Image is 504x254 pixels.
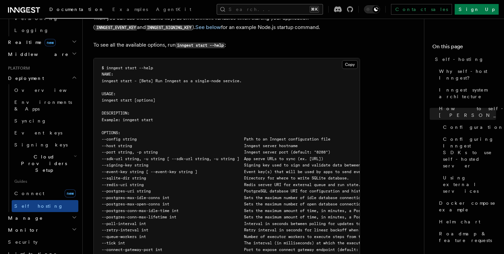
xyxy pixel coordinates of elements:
[102,111,130,116] span: DESCRIPTION:
[5,72,78,84] button: Deployment
[108,2,152,18] a: Examples
[146,25,192,31] code: INNGEST_SIGNING_KEY
[12,96,78,115] a: Environments & Apps
[12,127,78,139] a: Event keys
[102,137,330,141] span: --config string Path to an Inngest configuration file
[49,7,104,12] span: Documentation
[102,208,463,213] span: --postgres-conn-max-idle-time int Sets the maximum amount of time, in minutes, a PostgreSQL conne...
[436,84,496,103] a: Inngest system architecture
[102,215,470,219] span: --postgres-conn-max-lifetime int Sets the maximum amount of time, in minutes, a PostgreSQL connec...
[14,100,72,112] span: Environments & Apps
[12,187,78,200] a: Connectnew
[14,130,62,135] span: Event keys
[439,218,480,225] span: Helm chart
[112,7,148,12] span: Examples
[102,150,330,154] span: --port string, -p string Inngest server port (default: "8288")
[102,163,410,167] span: --signing-key string Signing key used to sign and validate data between the server and apps.
[391,4,452,15] a: Contact sales
[102,130,120,135] span: OPTIONS:
[102,234,414,239] span: --queue-workers int Number of executor workers to execute steps from the queue (default: 100)
[5,212,78,224] button: Manage
[14,203,63,209] span: Self hosting
[5,215,43,221] span: Manage
[440,121,496,133] a: Configuration
[45,2,108,19] a: Documentation
[440,133,496,172] a: Configuring Inngest SDKs to use self-hosted server
[439,230,496,244] span: Roadmap & feature requests
[436,216,496,228] a: Helm chart
[45,39,56,46] span: new
[102,143,298,148] span: --host string Inngest server hostname
[102,79,242,83] span: inngest start - [Beta] Run Inngest as a single-node service.
[435,56,484,63] span: Self-hosting
[65,189,76,197] span: new
[14,191,44,196] span: Connect
[5,66,30,71] span: Platform
[310,6,319,13] kbd: ⌘K
[95,25,137,31] code: INNGEST_EVENT_KEY
[93,40,360,50] p: To see all the available options, run :
[12,151,78,176] button: Cloud Providers Setup
[439,200,496,213] span: Docker compose example
[432,53,496,65] a: Self-hosting
[342,60,358,69] button: Copy
[102,98,155,103] span: inngest start [options]
[102,66,153,70] span: $ inngest start --help
[5,39,56,46] span: Realtime
[5,227,39,233] span: Monitor
[102,156,323,161] span: --sdk-url string, -u string [ --sdk-url string, -u string ] App serve URLs to sync (ex. [URL])
[12,176,78,187] span: Guides
[5,75,44,82] span: Deployment
[443,124,504,130] span: Configuration
[102,169,403,174] span: --event-key string [ --event-key string ] Event key(s) that will be used by apps to send events t...
[102,221,403,226] span: --poll-interval int Interval in seconds between polling for updates to apps (default: 0)
[5,84,78,212] div: Deployment
[443,136,496,169] span: Configuring Inngest SDKs to use self-hosted server
[5,51,69,58] span: Middleware
[439,68,496,81] span: Why self-host Inngest?
[102,72,113,77] span: NAME:
[14,88,83,93] span: Overview
[102,176,349,180] span: --sqlite-dir string Directory for where to write SQLite database.
[432,43,496,53] h4: On this page
[5,224,78,236] button: Monitor
[102,189,466,193] span: --postgres-uri string PostgreSQL database URI for configuration and history persistence. Defaults...
[436,103,496,121] a: How to self-host [PERSON_NAME]
[436,228,496,246] a: Roadmap & feature requests
[93,13,360,32] p: Then you can use these same keys as environment variables when starting your application ( and )....
[12,200,78,212] a: Self hosting
[5,236,78,248] a: Security
[8,239,38,245] span: Security
[102,247,372,252] span: --connect-gateway-port int Port to expose connect gateway endpoint (default: 8289)
[102,118,153,122] span: Example: inngest start
[12,84,78,96] a: Overview
[436,197,496,216] a: Docker compose example
[455,4,499,15] a: Sign Up
[14,118,47,124] span: Syncing
[12,153,74,173] span: Cloud Providers Setup
[102,241,438,245] span: --tick int The interval (in milliseconds) at which the executor polls the queue (default: 150)
[14,142,68,147] span: Signing keys
[156,7,191,12] span: AgentKit
[102,195,480,200] span: --postgres-max-idle-conns int Sets the maximum number of idle database connections in the Postgre...
[14,28,49,33] span: Logging
[102,228,482,232] span: --retry-interval int Retry interval in seconds for linear backoff when retrying functions - must ...
[195,24,221,30] a: See below
[176,43,225,48] code: inngest start --help
[12,24,78,36] a: Logging
[439,87,496,100] span: Inngest system architecture
[436,65,496,84] a: Why self-host Inngest?
[152,2,195,18] a: AgentKit
[5,48,78,60] button: Middleware
[5,36,78,48] button: Realtimenew
[217,4,323,15] button: Search...⌘K
[364,5,380,13] button: Toggle dark mode
[102,92,116,96] span: USAGE:
[443,174,496,194] span: Using external services
[12,115,78,127] a: Syncing
[440,172,496,197] a: Using external services
[102,202,501,206] span: --postgres-max-open-conns int Sets the maximum number of open database connections allowed in the...
[12,139,78,151] a: Signing keys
